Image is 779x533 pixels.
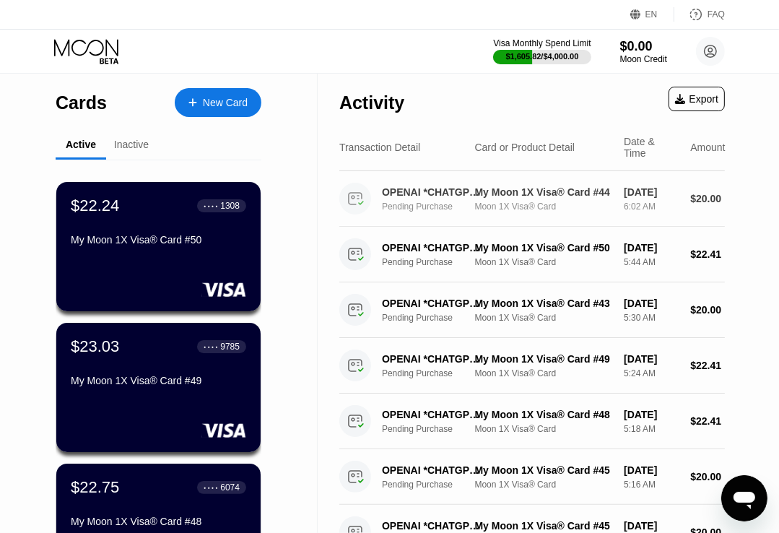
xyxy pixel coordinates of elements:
[339,142,420,153] div: Transaction Detail
[624,368,679,378] div: 5:24 AM
[71,478,119,497] div: $22.75
[475,353,613,365] div: My Moon 1X Visa® Card #49
[475,201,613,212] div: Moon 1X Visa® Card
[669,87,725,111] div: Export
[493,38,591,64] div: Visa Monthly Spend Limit$1,605.82/$4,000.00
[382,242,486,253] div: OPENAI *CHATGPT SUBSCR [PHONE_NUMBER] IE
[175,88,261,117] div: New Card
[475,242,613,253] div: My Moon 1X Visa® Card #50
[624,313,679,323] div: 5:30 AM
[690,471,725,482] div: $20.00
[382,424,493,434] div: Pending Purchase
[66,139,96,150] div: Active
[624,424,679,434] div: 5:18 AM
[620,39,667,54] div: $0.00
[620,39,667,64] div: $0.00Moon Credit
[339,338,725,394] div: OPENAI *CHATGPT SUBSCR [PHONE_NUMBER] IEPending PurchaseMy Moon 1X Visa® Card #49Moon 1X Visa® Ca...
[382,353,486,365] div: OPENAI *CHATGPT SUBSCR [PHONE_NUMBER] IE
[204,344,218,349] div: ● ● ● ●
[624,242,679,253] div: [DATE]
[220,342,240,352] div: 9785
[624,480,679,490] div: 5:16 AM
[220,201,240,211] div: 1308
[690,415,725,427] div: $22.41
[690,142,725,153] div: Amount
[493,38,591,48] div: Visa Monthly Spend Limit
[339,282,725,338] div: OPENAI *CHATGPT SUBSCR [PHONE_NUMBER] USPending PurchaseMy Moon 1X Visa® Card #43Moon 1X Visa® Ca...
[56,182,261,311] div: $22.24● ● ● ●1308My Moon 1X Visa® Card #50
[382,257,493,267] div: Pending Purchase
[71,516,246,527] div: My Moon 1X Visa® Card #48
[645,9,658,19] div: EN
[475,186,613,198] div: My Moon 1X Visa® Card #44
[675,93,718,105] div: Export
[339,394,725,449] div: OPENAI *CHATGPT SUBSCR [PHONE_NUMBER] IEPending PurchaseMy Moon 1X Visa® Card #48Moon 1X Visa® Ca...
[56,323,261,452] div: $23.03● ● ● ●9785My Moon 1X Visa® Card #49
[204,485,218,490] div: ● ● ● ●
[475,424,613,434] div: Moon 1X Visa® Card
[339,449,725,505] div: OPENAI *CHATGPT SUBSCR [PHONE_NUMBER] USPending PurchaseMy Moon 1X Visa® Card #45Moon 1X Visa® Ca...
[475,257,613,267] div: Moon 1X Visa® Card
[114,139,149,150] div: Inactive
[382,298,486,309] div: OPENAI *CHATGPT SUBSCR [PHONE_NUMBER] US
[475,464,613,476] div: My Moon 1X Visa® Card #45
[708,9,725,19] div: FAQ
[674,7,725,22] div: FAQ
[624,353,679,365] div: [DATE]
[382,368,493,378] div: Pending Purchase
[382,186,486,198] div: OPENAI *CHATGPT SUBSCR [PHONE_NUMBER] US
[339,92,404,113] div: Activity
[382,313,493,323] div: Pending Purchase
[690,304,725,316] div: $20.00
[690,193,725,204] div: $20.00
[56,92,107,113] div: Cards
[339,227,725,282] div: OPENAI *CHATGPT SUBSCR [PHONE_NUMBER] IEPending PurchaseMy Moon 1X Visa® Card #50Moon 1X Visa® Ca...
[475,480,613,490] div: Moon 1X Visa® Card
[624,136,679,159] div: Date & Time
[382,464,486,476] div: OPENAI *CHATGPT SUBSCR [PHONE_NUMBER] US
[690,248,725,260] div: $22.41
[203,97,248,109] div: New Card
[624,464,679,476] div: [DATE]
[620,54,667,64] div: Moon Credit
[475,409,613,420] div: My Moon 1X Visa® Card #48
[624,257,679,267] div: 5:44 AM
[506,52,579,61] div: $1,605.82 / $4,000.00
[624,186,679,198] div: [DATE]
[721,475,767,521] iframe: Button to launch messaging window
[382,409,486,420] div: OPENAI *CHATGPT SUBSCR [PHONE_NUMBER] IE
[382,520,486,532] div: OPENAI *CHATGPT SUBSCR [PHONE_NUMBER] US
[71,196,119,215] div: $22.24
[624,520,679,532] div: [DATE]
[475,142,575,153] div: Card or Product Detail
[475,313,613,323] div: Moon 1X Visa® Card
[624,201,679,212] div: 6:02 AM
[71,234,246,246] div: My Moon 1X Visa® Card #50
[339,171,725,227] div: OPENAI *CHATGPT SUBSCR [PHONE_NUMBER] USPending PurchaseMy Moon 1X Visa® Card #44Moon 1X Visa® Ca...
[690,360,725,371] div: $22.41
[624,409,679,420] div: [DATE]
[71,375,246,386] div: My Moon 1X Visa® Card #49
[382,480,493,490] div: Pending Purchase
[475,298,613,309] div: My Moon 1X Visa® Card #43
[624,298,679,309] div: [DATE]
[220,482,240,493] div: 6074
[204,204,218,208] div: ● ● ● ●
[71,337,119,356] div: $23.03
[475,520,613,532] div: My Moon 1X Visa® Card #45
[475,368,613,378] div: Moon 1X Visa® Card
[382,201,493,212] div: Pending Purchase
[630,7,674,22] div: EN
